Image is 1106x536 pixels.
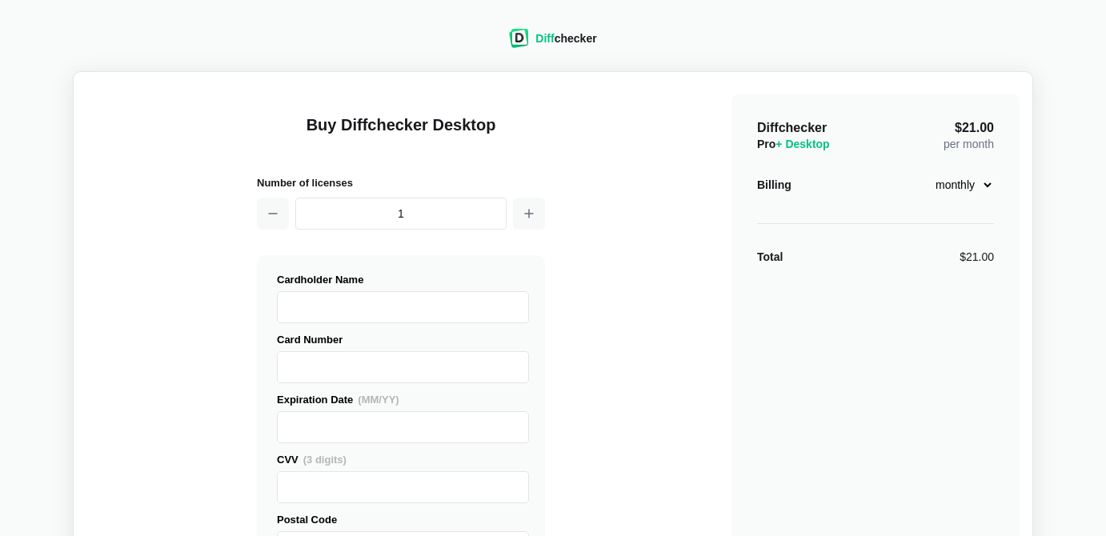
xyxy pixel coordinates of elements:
iframe: To enrich screen reader interactions, please activate Accessibility in Grammarly extension settings [284,292,522,322]
span: Diff [535,32,554,45]
iframe: Secure Credit Card Frame - Credit Card Number [284,352,522,382]
div: Card Number [277,331,529,348]
div: $21.00 [960,249,994,265]
h2: Number of licenses [257,174,545,191]
span: + Desktop [775,138,829,150]
div: CVV [277,451,529,468]
span: (3 digits) [303,454,347,466]
div: Postal Code [277,511,529,528]
iframe: Secure Credit Card Frame - Expiration Date [284,412,522,442]
img: Diffchecker logo [509,29,529,48]
a: Diffchecker logoDiffchecker [509,38,596,50]
h1: Buy Diffchecker Desktop [257,114,545,155]
div: Expiration Date [277,391,529,408]
strong: Total [757,250,783,263]
div: checker [535,30,596,46]
span: Diffchecker [757,121,827,134]
div: Billing [757,177,791,193]
input: 1 [295,198,507,230]
div: per month [944,120,994,152]
span: (MM/YY) [358,394,399,406]
span: $21.00 [955,122,994,134]
span: Pro [757,138,830,150]
iframe: Secure Credit Card Frame - CVV [284,472,522,502]
div: Cardholder Name [277,271,529,288]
